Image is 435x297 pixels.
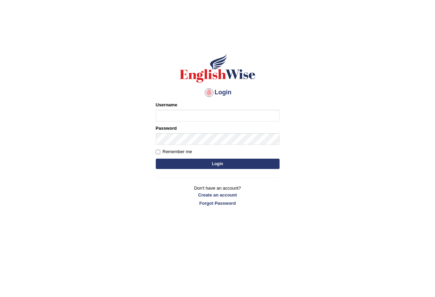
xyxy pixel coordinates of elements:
label: Username [156,102,177,108]
button: Login [156,159,280,169]
img: Logo of English Wise sign in for intelligent practice with AI [178,53,257,84]
label: Password [156,125,177,131]
input: Remember me [156,150,160,154]
p: Don't have an account? [156,185,280,206]
label: Remember me [156,148,192,155]
h4: Login [156,87,280,98]
a: Create an account [156,192,280,198]
a: Forgot Password [156,200,280,206]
